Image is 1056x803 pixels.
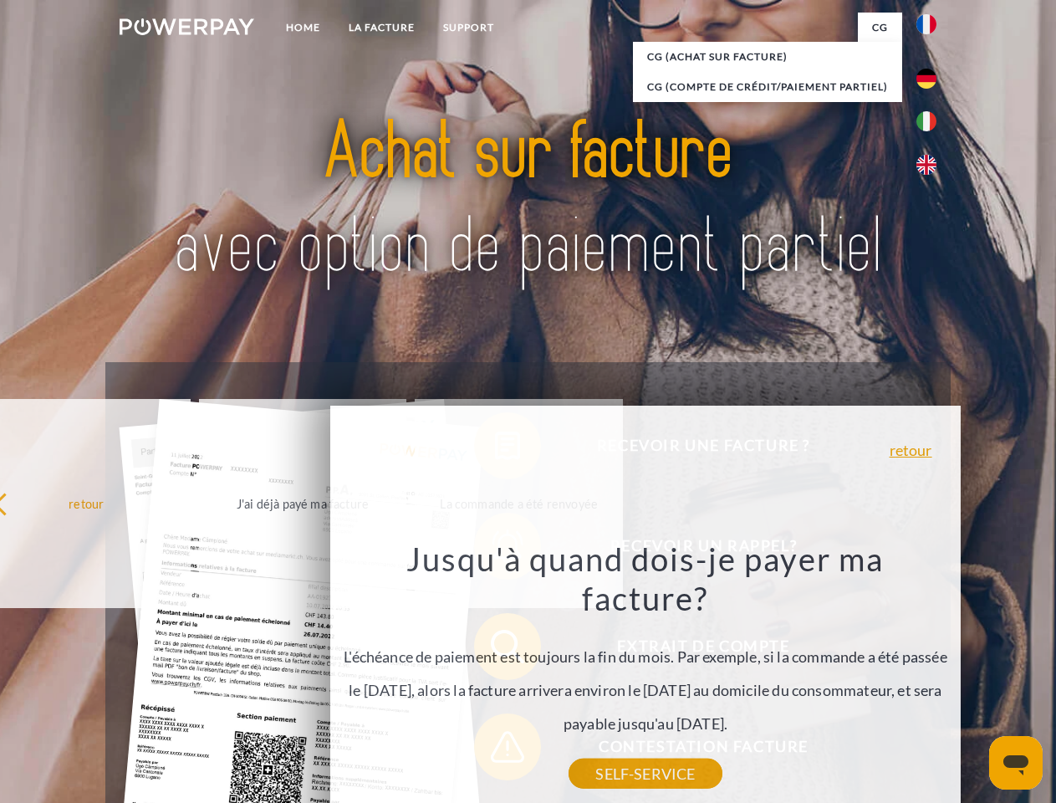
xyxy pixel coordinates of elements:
img: title-powerpay_fr.svg [160,80,896,320]
h3: Jusqu'à quand dois-je payer ma facture? [340,539,951,619]
img: it [916,111,936,131]
a: CG (achat sur facture) [633,42,902,72]
a: CG (Compte de crédit/paiement partiel) [633,72,902,102]
img: logo-powerpay-white.svg [120,18,254,35]
img: de [916,69,936,89]
img: en [916,155,936,175]
img: fr [916,14,936,34]
a: retour [890,442,932,458]
div: L'échéance de paiement est toujours la fin du mois. Par exemple, si la commande a été passée le [... [340,539,951,774]
a: CG [858,13,902,43]
a: LA FACTURE [334,13,429,43]
a: Support [429,13,508,43]
iframe: Bouton de lancement de la fenêtre de messagerie [989,736,1043,790]
a: Home [272,13,334,43]
div: J'ai déjà payé ma facture [209,492,397,514]
a: SELF-SERVICE [569,759,722,789]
